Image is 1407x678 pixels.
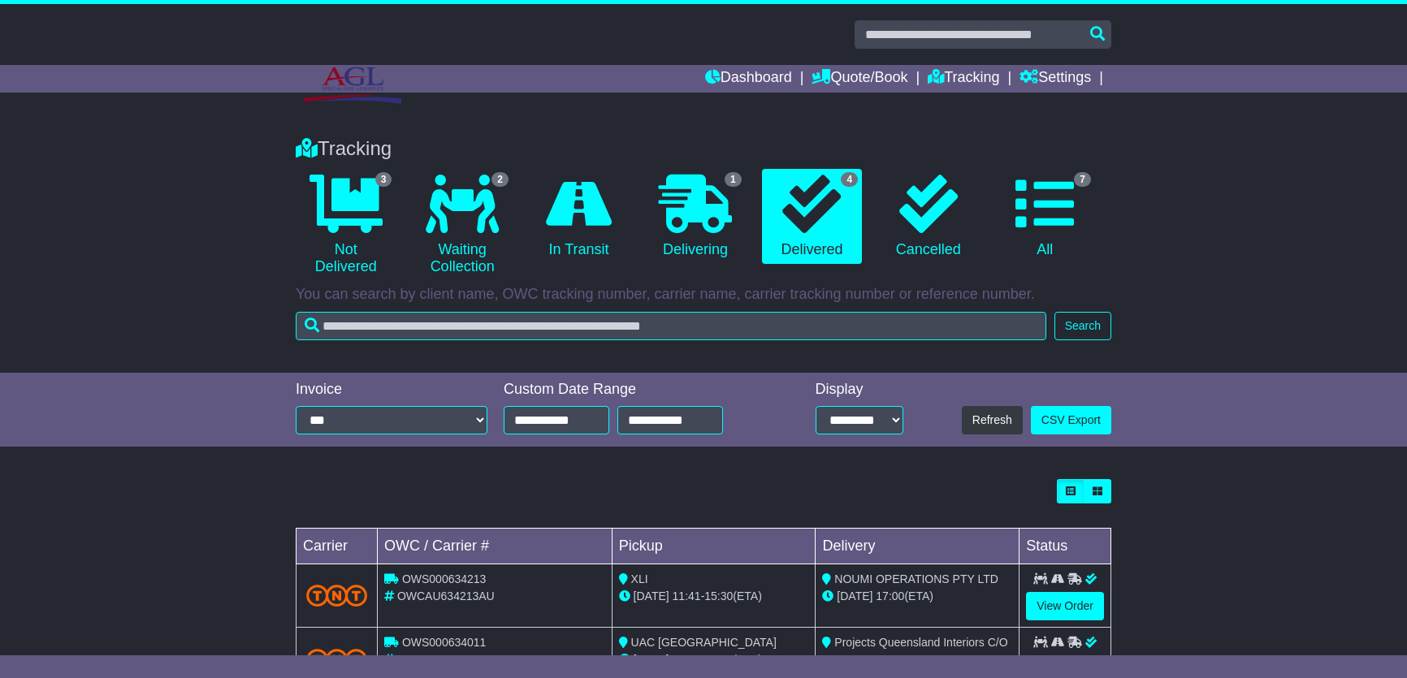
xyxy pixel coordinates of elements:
[504,381,764,399] div: Custom Date Range
[529,169,629,265] a: In Transit
[1031,406,1111,434] a: CSV Export
[834,572,998,585] span: NOUMI OPERATIONS PTY LTD
[645,169,745,265] a: 1 Delivering
[397,589,495,602] span: OWCAU634213AU
[725,172,742,187] span: 1
[812,65,907,93] a: Quote/Book
[962,406,1023,434] button: Refresh
[673,653,701,666] span: 10:37
[306,585,367,607] img: TNT_Domestic.png
[397,653,495,666] span: OWCAU634011AU
[375,172,392,187] span: 3
[822,636,1007,666] span: Projects Queensland Interiors C/O CHA-FBP Store
[673,589,701,602] span: 11:41
[995,169,1095,265] a: 7 All
[822,588,1012,605] div: (ETA)
[1074,172,1091,187] span: 7
[634,653,669,666] span: [DATE]
[296,286,1111,304] p: You can search by client name, OWC tracking number, carrier name, carrier tracking number or refe...
[378,529,613,564] td: OWC / Carrier #
[704,589,733,602] span: 15:30
[296,381,487,399] div: Invoice
[704,653,733,666] span: 17:00
[878,169,978,265] a: Cancelled
[816,381,903,399] div: Display
[837,589,872,602] span: [DATE]
[1020,529,1111,564] td: Status
[296,169,396,282] a: 3 Not Delivered
[1026,592,1104,620] a: View Order
[816,529,1020,564] td: Delivery
[619,588,809,605] div: - (ETA)
[491,172,509,187] span: 2
[631,572,648,585] span: XLI
[876,589,904,602] span: 17:00
[634,589,669,602] span: [DATE]
[841,172,858,187] span: 4
[705,65,792,93] a: Dashboard
[402,636,487,649] span: OWS000634011
[619,651,809,668] div: - (ETA)
[402,572,487,585] span: OWS000634213
[297,529,378,564] td: Carrier
[306,649,367,671] img: TNT_Domestic.png
[1054,312,1111,340] button: Search
[631,636,777,649] span: UAC [GEOGRAPHIC_DATA]
[288,137,1119,161] div: Tracking
[928,65,999,93] a: Tracking
[762,169,862,265] a: 4 Delivered
[612,529,816,564] td: Pickup
[1020,65,1091,93] a: Settings
[412,169,512,282] a: 2 Waiting Collection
